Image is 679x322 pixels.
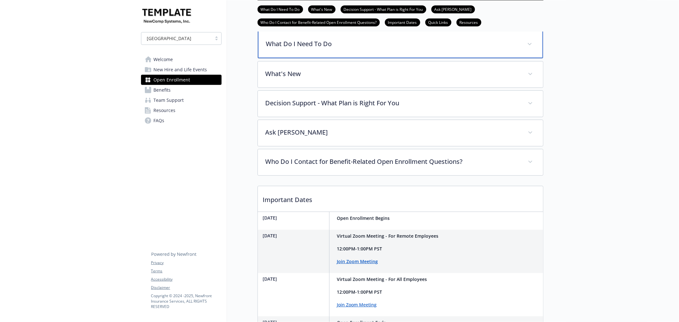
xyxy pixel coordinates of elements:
[258,120,543,146] div: Ask [PERSON_NAME]
[258,186,543,210] p: Important Dates
[337,215,390,221] strong: Open Enrollment Begins
[258,61,543,87] div: What's New
[258,91,543,117] div: Decision Support - What Plan is Right For You
[425,19,451,25] a: Quick Links
[151,268,221,274] a: Terms
[154,65,207,75] span: New Hire and Life Events
[154,75,190,85] span: Open Enrollment
[145,35,209,42] span: [GEOGRAPHIC_DATA]
[263,276,327,282] p: [DATE]
[431,6,475,12] a: Ask [PERSON_NAME]
[337,258,378,264] a: Join Zoom Meeting
[337,233,439,239] strong: Virtual Zoom Meeting - For Remote Employees
[151,260,221,266] a: Privacy
[265,69,520,79] p: What's New
[385,19,420,25] a: Important Dates
[258,149,543,175] div: Who Do I Contact for Benefit-Related Open Enrollment Questions?
[154,105,176,115] span: Resources
[147,35,192,42] span: [GEOGRAPHIC_DATA]
[266,39,520,49] p: What Do I Need To Do
[141,95,222,105] a: Team Support
[265,128,520,137] p: Ask [PERSON_NAME]
[341,6,426,12] a: Decision Support - What Plan is Right For You
[154,85,171,95] span: Benefits
[141,105,222,115] a: Resources
[154,115,165,126] span: FAQs
[337,289,382,295] strong: 12:00PM-1:00PM PST
[151,285,221,290] a: Disclaimer
[337,302,377,308] a: Join Zoom Meeting
[265,157,520,166] p: Who Do I Contact for Benefit-Related Open Enrollment Questions?
[337,276,427,282] strong: Virtual Zoom Meeting - For All Employees
[263,232,327,239] p: [DATE]
[263,214,327,221] p: [DATE]
[141,65,222,75] a: New Hire and Life Events
[258,6,303,12] a: What Do I Need To Do
[308,6,336,12] a: What's New
[337,246,382,252] strong: 12:00PM-1:00PM PST
[141,54,222,65] a: Welcome
[151,276,221,282] a: Accessibility
[265,98,520,108] p: Decision Support - What Plan is Right For You
[456,19,481,25] a: Resources
[141,115,222,126] a: FAQs
[154,95,184,105] span: Team Support
[154,54,173,65] span: Welcome
[141,85,222,95] a: Benefits
[258,31,543,58] div: What Do I Need To Do
[141,75,222,85] a: Open Enrollment
[258,19,380,25] a: Who Do I Contact for Benefit-Related Open Enrollment Questions?
[151,293,221,309] p: Copyright © 2024 - 2025 , Newfront Insurance Services, ALL RIGHTS RESERVED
